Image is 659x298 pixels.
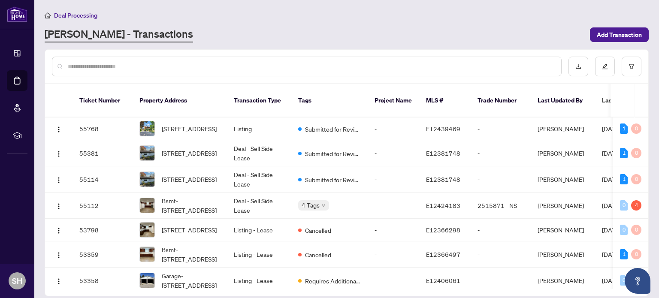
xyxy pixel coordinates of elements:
[162,148,217,158] span: [STREET_ADDRESS]
[227,219,291,241] td: Listing - Lease
[52,146,66,160] button: Logo
[162,271,220,290] span: Garage-[STREET_ADDRESS]
[140,247,154,262] img: thumbnail-img
[305,226,331,235] span: Cancelled
[471,219,531,241] td: -
[368,166,419,193] td: -
[590,27,649,42] button: Add Transaction
[531,117,595,140] td: [PERSON_NAME]
[602,226,621,234] span: [DATE]
[368,84,419,117] th: Project Name
[305,124,361,134] span: Submitted for Review
[426,277,460,284] span: E12406061
[597,28,642,42] span: Add Transaction
[140,223,154,237] img: thumbnail-img
[73,193,133,219] td: 55112
[575,63,581,69] span: download
[631,249,641,259] div: 0
[426,226,460,234] span: E12366298
[368,219,419,241] td: -
[631,174,641,184] div: 0
[305,250,331,259] span: Cancelled
[162,245,220,264] span: Bsmt-[STREET_ADDRESS]
[52,223,66,237] button: Logo
[73,241,133,268] td: 53359
[568,57,588,76] button: download
[531,140,595,166] td: [PERSON_NAME]
[73,84,133,117] th: Ticket Number
[227,140,291,166] td: Deal - Sell Side Lease
[133,84,227,117] th: Property Address
[426,250,460,258] span: E12366497
[55,227,62,234] img: Logo
[620,123,628,134] div: 1
[620,225,628,235] div: 0
[471,241,531,268] td: -
[368,193,419,219] td: -
[54,12,97,19] span: Deal Processing
[622,57,641,76] button: filter
[302,200,320,210] span: 4 Tags
[55,278,62,285] img: Logo
[602,202,621,209] span: [DATE]
[291,84,368,117] th: Tags
[471,193,531,219] td: 2515871 - NS
[620,148,628,158] div: 1
[471,268,531,294] td: -
[620,249,628,259] div: 1
[162,196,220,215] span: Bsmt-[STREET_ADDRESS]
[52,274,66,287] button: Logo
[631,225,641,235] div: 0
[531,241,595,268] td: [PERSON_NAME]
[620,200,628,211] div: 0
[227,84,291,117] th: Transaction Type
[162,225,217,235] span: [STREET_ADDRESS]
[55,203,62,210] img: Logo
[602,96,654,105] span: Last Modified Date
[52,247,66,261] button: Logo
[140,121,154,136] img: thumbnail-img
[227,117,291,140] td: Listing
[45,27,193,42] a: [PERSON_NAME] - Transactions
[45,12,51,18] span: home
[305,149,361,158] span: Submitted for Review
[227,268,291,294] td: Listing - Lease
[140,146,154,160] img: thumbnail-img
[602,63,608,69] span: edit
[368,241,419,268] td: -
[73,140,133,166] td: 55381
[52,172,66,186] button: Logo
[631,123,641,134] div: 0
[426,175,460,183] span: E12381748
[531,219,595,241] td: [PERSON_NAME]
[55,126,62,133] img: Logo
[531,268,595,294] td: [PERSON_NAME]
[419,84,471,117] th: MLS #
[620,174,628,184] div: 1
[368,140,419,166] td: -
[140,198,154,213] img: thumbnail-img
[602,149,621,157] span: [DATE]
[73,166,133,193] td: 55114
[620,275,628,286] div: 0
[631,200,641,211] div: 4
[52,122,66,135] button: Logo
[321,203,326,208] span: down
[73,117,133,140] td: 55768
[305,276,361,286] span: Requires Additional Docs
[531,84,595,117] th: Last Updated By
[162,124,217,133] span: [STREET_ADDRESS]
[602,125,621,132] span: [DATE]
[73,219,133,241] td: 53798
[368,117,419,140] td: -
[471,117,531,140] td: -
[531,193,595,219] td: [PERSON_NAME]
[55,252,62,259] img: Logo
[426,125,460,132] span: E12439469
[73,268,133,294] td: 53358
[55,177,62,184] img: Logo
[305,175,361,184] span: Submitted for Review
[227,241,291,268] td: Listing - Lease
[471,166,531,193] td: -
[631,148,641,158] div: 0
